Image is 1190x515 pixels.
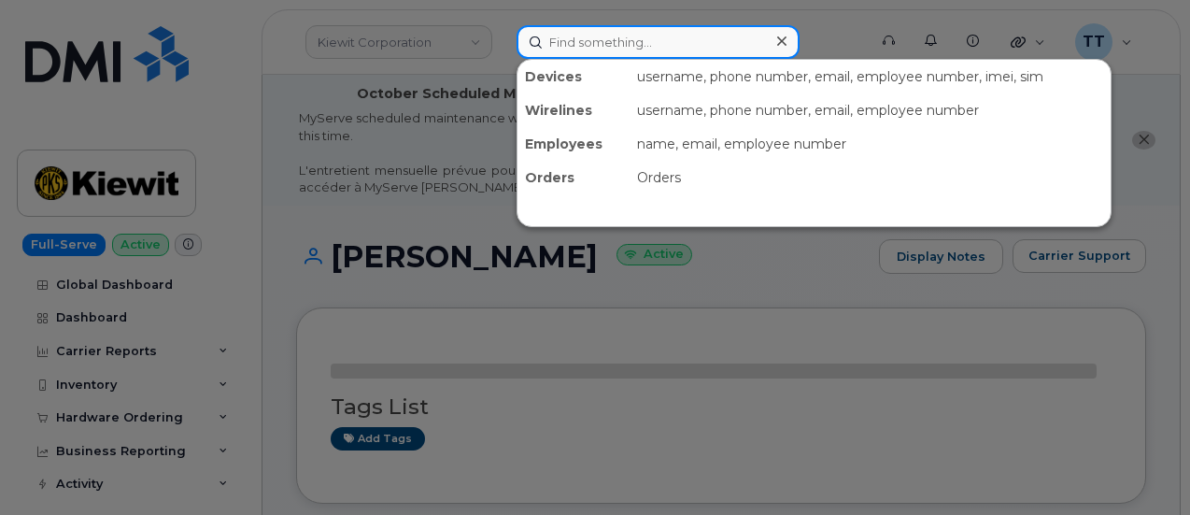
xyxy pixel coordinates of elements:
div: name, email, employee number [630,127,1111,161]
div: username, phone number, email, employee number [630,93,1111,127]
div: Orders [630,161,1111,194]
div: Devices [517,60,630,93]
div: Wirelines [517,93,630,127]
div: username, phone number, email, employee number, imei, sim [630,60,1111,93]
div: Orders [517,161,630,194]
div: Employees [517,127,630,161]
